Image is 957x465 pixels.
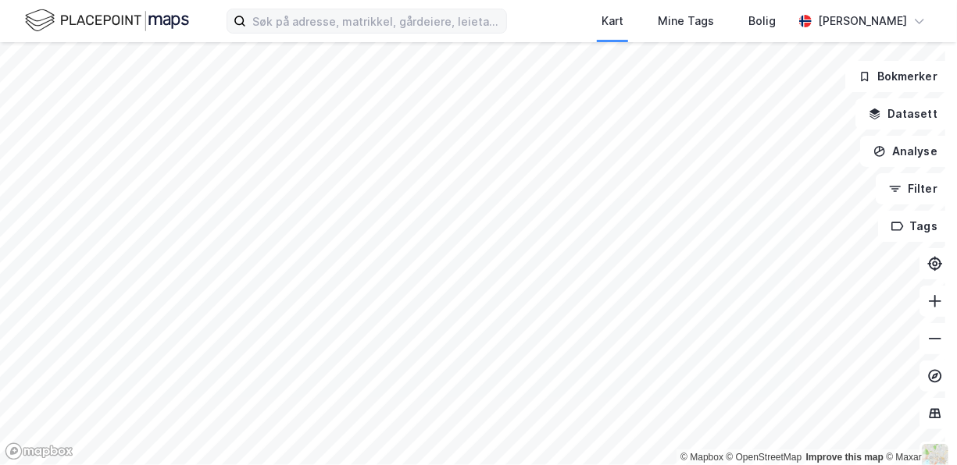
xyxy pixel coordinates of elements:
[855,98,951,130] button: Datasett
[680,452,723,463] a: Mapbox
[602,12,623,30] div: Kart
[25,7,189,34] img: logo.f888ab2527a4732fd821a326f86c7f29.svg
[246,9,506,33] input: Søk på adresse, matrikkel, gårdeiere, leietakere eller personer
[806,452,884,463] a: Improve this map
[878,211,951,242] button: Tags
[818,12,907,30] div: [PERSON_NAME]
[860,136,951,167] button: Analyse
[5,442,73,460] a: Mapbox homepage
[879,390,957,465] div: Kontrollprogram for chat
[658,12,714,30] div: Mine Tags
[879,390,957,465] iframe: Chat Widget
[748,12,776,30] div: Bolig
[727,452,802,463] a: OpenStreetMap
[876,173,951,204] button: Filter
[845,61,951,92] button: Bokmerker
